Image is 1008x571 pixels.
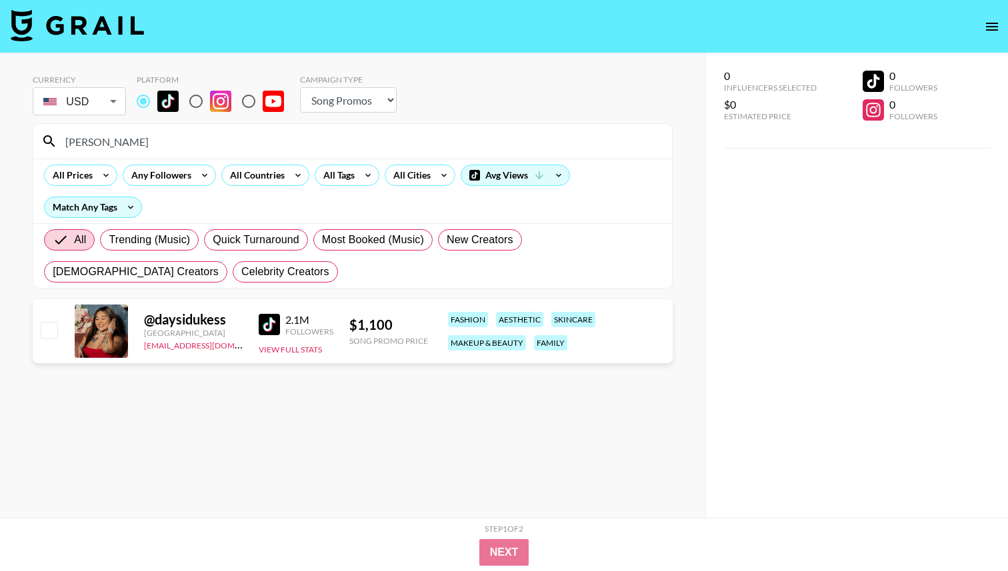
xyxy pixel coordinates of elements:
div: [GEOGRAPHIC_DATA] [144,328,243,338]
a: [EMAIL_ADDRESS][DOMAIN_NAME] [144,338,278,350]
div: 0 [724,69,817,83]
div: skincare [551,312,595,327]
div: $ 1,100 [349,316,428,333]
div: All Prices [45,165,95,185]
button: View Full Stats [259,344,322,354]
div: Followers [889,83,937,93]
img: TikTok [259,314,280,335]
img: YouTube [263,91,284,112]
div: $0 [724,98,817,111]
div: USD [35,90,123,113]
div: Any Followers [123,165,194,185]
div: All Tags [315,165,357,185]
div: Currency [33,75,126,85]
div: Avg Views [461,165,569,185]
span: Most Booked (Music) [322,232,424,248]
div: makeup & beauty [448,335,526,350]
img: Instagram [210,91,231,112]
span: Quick Turnaround [213,232,299,248]
div: family [534,335,567,350]
div: Song Promo Price [349,336,428,346]
div: All Countries [222,165,287,185]
button: Next [479,539,529,566]
button: open drawer [979,13,1005,40]
div: Influencers Selected [724,83,817,93]
div: Platform [137,75,295,85]
img: Grail Talent [11,9,144,41]
span: All [74,232,86,248]
span: Trending (Music) [109,232,190,248]
img: TikTok [157,91,179,112]
span: [DEMOGRAPHIC_DATA] Creators [53,264,219,280]
div: Followers [285,326,333,336]
div: 2.1M [285,313,333,326]
div: Step 1 of 2 [485,524,523,534]
input: Search by User Name [57,131,664,152]
div: Followers [889,111,937,121]
div: Campaign Type [300,75,397,85]
div: All Cities [385,165,433,185]
div: Estimated Price [724,111,817,121]
div: 0 [889,98,937,111]
div: Match Any Tags [45,197,141,217]
div: fashion [448,312,488,327]
span: Celebrity Creators [241,264,329,280]
div: 0 [889,69,937,83]
div: @ daysidukess [144,311,243,328]
div: aesthetic [496,312,543,327]
span: New Creators [447,232,513,248]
